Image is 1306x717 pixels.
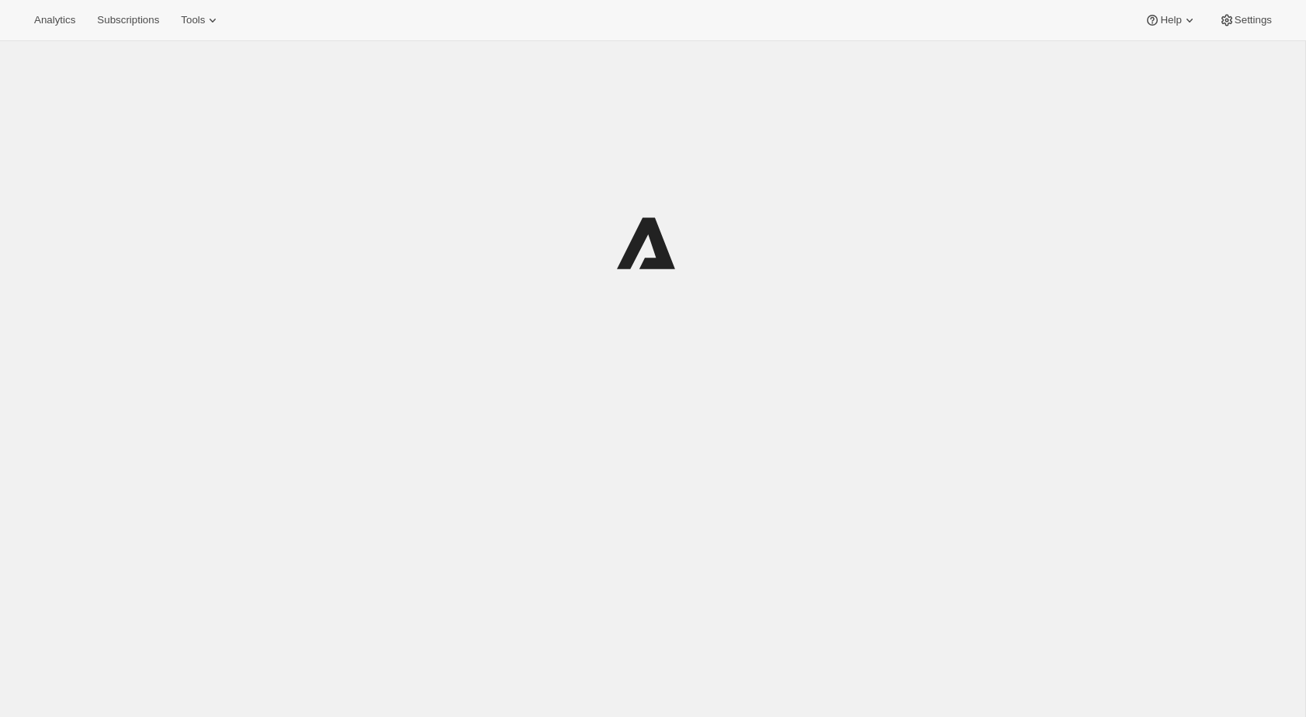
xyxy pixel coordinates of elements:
button: Subscriptions [88,9,168,31]
button: Analytics [25,9,85,31]
button: Help [1135,9,1206,31]
button: Tools [171,9,230,31]
span: Tools [181,14,205,26]
span: Subscriptions [97,14,159,26]
span: Help [1160,14,1181,26]
span: Analytics [34,14,75,26]
span: Settings [1235,14,1272,26]
button: Settings [1210,9,1281,31]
